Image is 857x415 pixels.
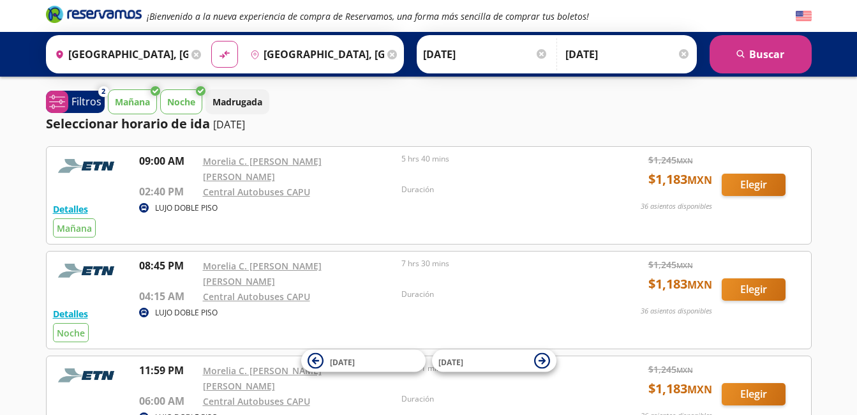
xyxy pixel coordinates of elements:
button: Elegir [722,278,786,301]
button: Madrugada [205,89,269,114]
span: [DATE] [438,356,463,367]
p: 36 asientos disponibles [641,306,712,317]
p: 36 asientos disponibles [641,201,712,212]
small: MXN [676,365,693,375]
p: Seleccionar horario de ida [46,114,210,133]
button: [DATE] [432,350,556,372]
button: Elegir [722,383,786,405]
p: Duración [401,184,594,195]
span: Mañana [57,222,92,234]
button: Elegir [722,174,786,196]
a: Morelia C. [PERSON_NAME] [PERSON_NAME] [203,365,322,392]
span: $ 1,245 [648,363,693,376]
p: 09:00 AM [139,153,197,169]
input: Elegir Fecha [423,38,548,70]
p: Duración [401,289,594,300]
a: Brand Logo [46,4,142,27]
img: RESERVAMOS [53,363,123,388]
img: RESERVAMOS [53,258,123,283]
a: Morelia C. [PERSON_NAME] [PERSON_NAME] [203,260,322,287]
input: Buscar Origen [50,38,189,70]
button: [DATE] [301,350,426,372]
span: [DATE] [330,356,355,367]
small: MXN [687,382,712,396]
p: LUJO DOBLE PISO [155,202,218,214]
p: 11:59 PM [139,363,197,378]
p: Madrugada [212,95,262,109]
p: 02:40 PM [139,184,197,199]
a: Morelia C. [PERSON_NAME] [PERSON_NAME] [203,155,322,183]
button: Detalles [53,307,88,321]
span: $ 1,245 [648,153,693,167]
button: 2Filtros [46,91,105,113]
p: LUJO DOBLE PISO [155,307,218,319]
img: RESERVAMOS [53,153,123,179]
button: English [796,8,812,24]
small: MXN [687,278,712,292]
i: Brand Logo [46,4,142,24]
button: Buscar [710,35,812,73]
p: Filtros [71,94,101,109]
p: Duración [401,393,594,405]
small: MXN [676,156,693,165]
p: 5 hrs 40 mins [401,153,594,165]
span: $ 1,183 [648,379,712,398]
button: Noche [160,89,202,114]
span: $ 1,183 [648,275,712,294]
button: Mañana [108,89,157,114]
p: 7 hrs 30 mins [401,258,594,269]
input: Opcional [565,38,690,70]
span: Noche [57,327,85,339]
p: [DATE] [213,117,245,132]
a: Central Autobuses CAPU [203,290,310,303]
em: ¡Bienvenido a la nueva experiencia de compra de Reservamos, una forma más sencilla de comprar tus... [147,10,589,22]
span: $ 1,183 [648,170,712,189]
span: $ 1,245 [648,258,693,271]
button: Detalles [53,202,88,216]
p: 04:15 AM [139,289,197,304]
input: Buscar Destino [245,38,384,70]
p: Mañana [115,95,150,109]
small: MXN [687,173,712,187]
span: 2 [101,86,105,97]
p: 08:45 PM [139,258,197,273]
a: Central Autobuses CAPU [203,186,310,198]
a: Central Autobuses CAPU [203,395,310,407]
p: 06:00 AM [139,393,197,409]
p: Noche [167,95,195,109]
small: MXN [676,260,693,270]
